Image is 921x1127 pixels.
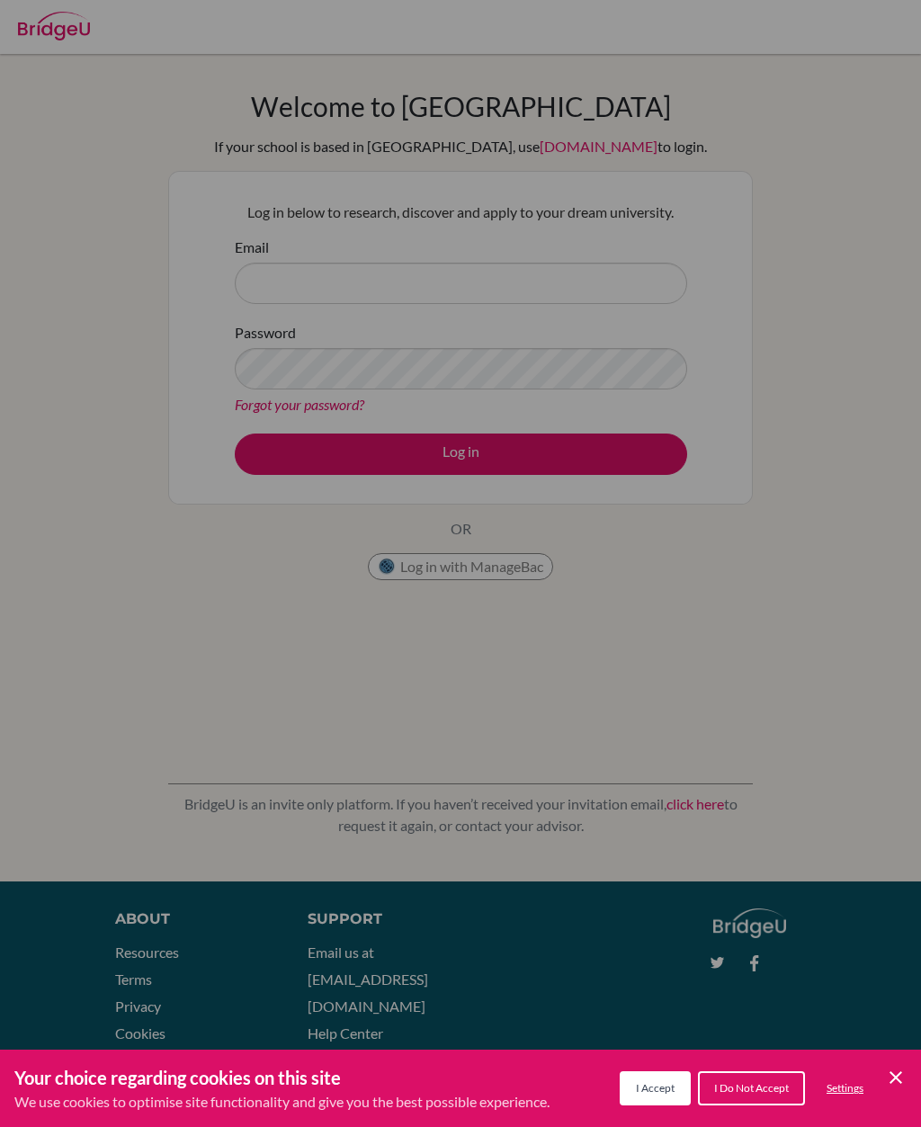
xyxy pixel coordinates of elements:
[714,1081,789,1095] span: I Do Not Accept
[827,1081,863,1095] span: Settings
[620,1071,691,1105] button: I Accept
[885,1067,907,1088] button: Save and close
[636,1081,675,1095] span: I Accept
[698,1071,805,1105] button: I Do Not Accept
[14,1064,550,1091] h3: Your choice regarding cookies on this site
[812,1073,878,1104] button: Settings
[14,1091,550,1113] p: We use cookies to optimise site functionality and give you the best possible experience.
